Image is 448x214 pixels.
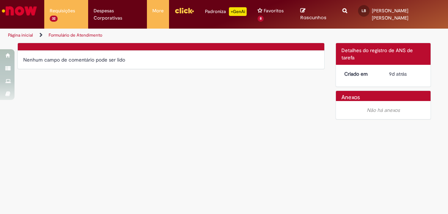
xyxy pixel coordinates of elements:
span: [PERSON_NAME] [PERSON_NAME] [372,8,408,21]
time: 19/08/2025 14:06:56 [389,71,407,77]
span: Rascunhos [300,14,326,21]
a: Página inicial [8,32,33,38]
span: 8 [258,16,264,22]
div: 19/08/2025 14:06:56 [389,70,423,77]
p: +GenAi [229,7,247,16]
h2: Anexos [341,95,360,101]
span: More [152,7,164,14]
img: click_logo_yellow_360x200.png [174,5,194,16]
a: Formulário de Atendimento [49,32,102,38]
ul: Trilhas de página [5,29,293,42]
div: Nenhum campo de comentário pode ser lido [23,56,319,63]
dt: Criado em [339,70,383,77]
span: LB [362,8,366,13]
span: Favoritos [264,7,284,14]
div: Padroniza [205,7,247,16]
span: Despesas Corporativas [94,7,141,22]
span: 9d atrás [389,71,407,77]
img: ServiceNow [1,4,38,18]
em: Não há anexos [367,107,400,113]
span: Detalhes do registro de ANS de tarefa [341,47,413,61]
span: Requisições [50,7,75,14]
a: Rascunhos [300,8,332,21]
span: 32 [50,16,58,22]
